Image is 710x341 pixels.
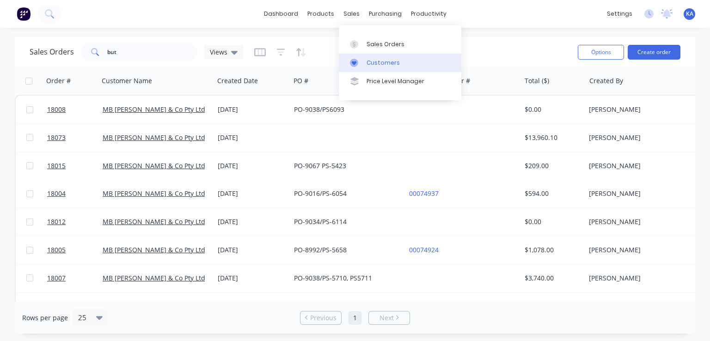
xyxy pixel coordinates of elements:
span: 18008 [47,105,66,114]
span: 18073 [47,133,66,142]
div: $0.00 [525,217,579,226]
a: MB [PERSON_NAME] & Co Pty Ltd [103,274,205,282]
a: 18008 [47,96,103,123]
div: PO-9034/PS-6114 [294,217,397,226]
img: Factory [17,7,31,21]
div: [DATE] [218,161,287,170]
a: MB [PERSON_NAME] & Co Pty Ltd [103,189,205,198]
div: sales [339,7,364,21]
button: Create order [628,45,680,60]
div: [PERSON_NAME] [589,245,692,255]
div: Price Level Manager [367,77,424,85]
div: $1,078.00 [525,245,579,255]
div: [PERSON_NAME] [589,189,692,198]
div: [PERSON_NAME] [589,161,692,170]
span: 18015 [47,161,66,170]
div: PO-9067 PS-5423 [294,161,397,170]
span: Rows per page [22,313,68,323]
div: [DATE] [218,105,287,114]
div: Customer Name [102,76,152,85]
input: Search... [107,43,197,61]
a: 00074924 [409,245,439,254]
ul: Pagination [296,311,414,325]
div: $3,740.00 [525,274,579,283]
div: [DATE] [218,133,287,142]
div: [DATE] [218,274,287,283]
div: PO # [294,76,308,85]
div: $13,960.10 [525,133,579,142]
a: 00074937 [409,189,439,198]
div: settings [602,7,637,21]
div: productivity [406,7,451,21]
span: 18007 [47,274,66,283]
a: MB [PERSON_NAME] & Co Pty Ltd [103,161,205,170]
a: MB [PERSON_NAME] & Co Pty Ltd [103,217,205,226]
span: 18012 [47,217,66,226]
a: dashboard [259,7,303,21]
a: 18005 [47,236,103,264]
div: Created By [589,76,623,85]
a: MB [PERSON_NAME] & Co Pty Ltd [103,133,205,142]
div: Total ($) [525,76,549,85]
div: [DATE] [218,217,287,226]
div: [PERSON_NAME] [589,105,692,114]
span: KA [686,10,693,18]
a: Page 1 is your current page [348,311,362,325]
span: Views [210,47,227,57]
div: purchasing [364,7,406,21]
a: 18004 [47,180,103,207]
div: [DATE] [218,189,287,198]
div: [PERSON_NAME] [589,133,692,142]
div: [PERSON_NAME] [589,274,692,283]
a: 18055 [47,292,103,320]
div: $0.00 [525,105,579,114]
span: Previous [310,313,337,323]
div: $594.00 [525,189,579,198]
div: Created Date [217,76,258,85]
div: Order # [46,76,71,85]
span: 18005 [47,245,66,255]
a: Sales Orders [339,35,461,53]
div: [PERSON_NAME] [589,217,692,226]
a: 18012 [47,208,103,236]
h1: Sales Orders [30,48,74,56]
span: 18004 [47,189,66,198]
span: Next [379,313,394,323]
a: 18007 [47,264,103,292]
a: MB [PERSON_NAME] & Co Pty Ltd [103,105,205,114]
div: Sales Orders [367,40,404,49]
div: Customers [367,59,400,67]
a: Previous page [300,313,341,323]
div: $209.00 [525,161,579,170]
div: PO-9038/PS6093 [294,105,397,114]
a: Price Level Manager [339,72,461,91]
div: PO-9038/PS-5710, PS5711 [294,274,397,283]
div: products [303,7,339,21]
a: MB [PERSON_NAME] & Co Pty Ltd [103,245,205,254]
button: Options [578,45,624,60]
div: PO-9016/PS-6054 [294,189,397,198]
div: [DATE] [218,245,287,255]
a: 18015 [47,152,103,180]
div: PO-8992/PS-5658 [294,245,397,255]
a: Next page [369,313,410,323]
a: 18073 [47,124,103,152]
a: Customers [339,54,461,72]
